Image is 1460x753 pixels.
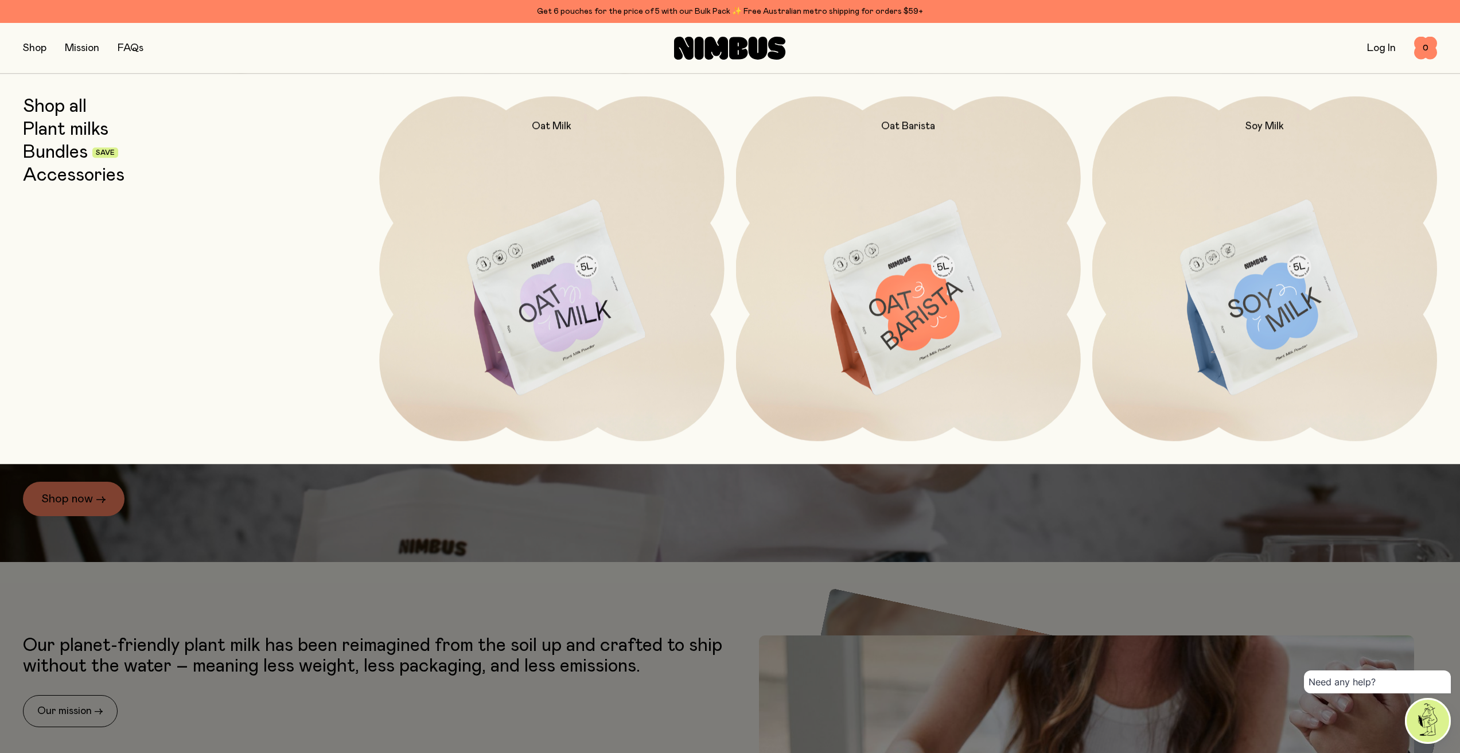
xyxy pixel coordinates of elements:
[1367,43,1396,53] a: Log In
[736,96,1081,441] a: Oat Barista
[23,119,108,140] a: Plant milks
[23,96,87,117] a: Shop all
[23,142,88,163] a: Bundles
[1407,700,1449,742] img: agent
[1414,37,1437,60] button: 0
[65,43,99,53] a: Mission
[1092,96,1437,441] a: Soy Milk
[23,165,124,186] a: Accessories
[1304,670,1451,693] div: Need any help?
[96,150,115,157] span: Save
[118,43,143,53] a: FAQs
[881,119,935,133] h2: Oat Barista
[23,5,1437,18] div: Get 6 pouches for the price of 5 with our Bulk Pack ✨ Free Australian metro shipping for orders $59+
[1245,119,1284,133] h2: Soy Milk
[379,96,724,441] a: Oat Milk
[532,119,571,133] h2: Oat Milk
